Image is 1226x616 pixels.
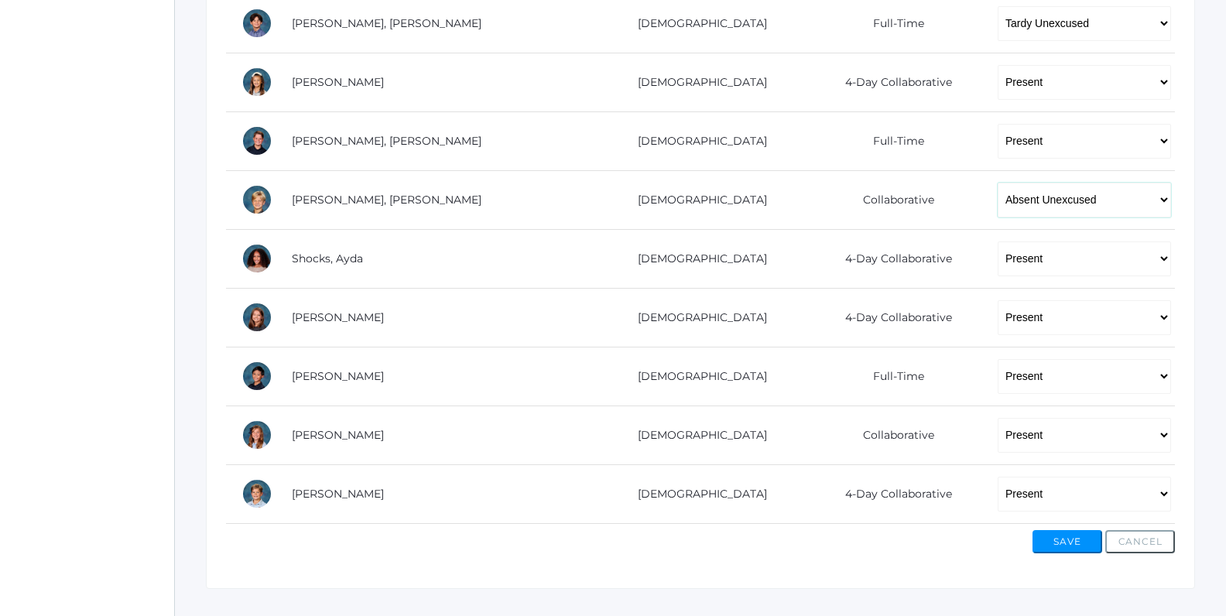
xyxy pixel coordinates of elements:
[803,347,982,406] td: Full-Time
[803,406,982,464] td: Collaborative
[292,16,481,30] a: [PERSON_NAME], [PERSON_NAME]
[591,288,803,347] td: [DEMOGRAPHIC_DATA]
[591,111,803,170] td: [DEMOGRAPHIC_DATA]
[1105,530,1175,553] button: Cancel
[803,464,982,523] td: 4-Day Collaborative
[241,8,272,39] div: Hudson Purser
[241,361,272,392] div: Matteo Soratorio
[241,302,272,333] div: Ayla Smith
[241,67,272,98] div: Reagan Reynolds
[591,53,803,111] td: [DEMOGRAPHIC_DATA]
[591,170,803,229] td: [DEMOGRAPHIC_DATA]
[591,406,803,464] td: [DEMOGRAPHIC_DATA]
[292,428,384,442] a: [PERSON_NAME]
[591,229,803,288] td: [DEMOGRAPHIC_DATA]
[292,75,384,89] a: [PERSON_NAME]
[241,478,272,509] div: Zade Wilson
[292,369,384,383] a: [PERSON_NAME]
[241,184,272,215] div: Levi Sergey
[803,170,982,229] td: Collaborative
[292,487,384,501] a: [PERSON_NAME]
[591,464,803,523] td: [DEMOGRAPHIC_DATA]
[1033,530,1102,553] button: Save
[241,419,272,450] div: Arielle White
[803,53,982,111] td: 4-Day Collaborative
[292,193,481,207] a: [PERSON_NAME], [PERSON_NAME]
[292,310,384,324] a: [PERSON_NAME]
[292,134,481,148] a: [PERSON_NAME], [PERSON_NAME]
[241,125,272,156] div: Ryder Roberts
[803,288,982,347] td: 4-Day Collaborative
[292,252,363,265] a: Shocks, Ayda
[803,111,982,170] td: Full-Time
[591,347,803,406] td: [DEMOGRAPHIC_DATA]
[241,243,272,274] div: Ayda Shocks
[803,229,982,288] td: 4-Day Collaborative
